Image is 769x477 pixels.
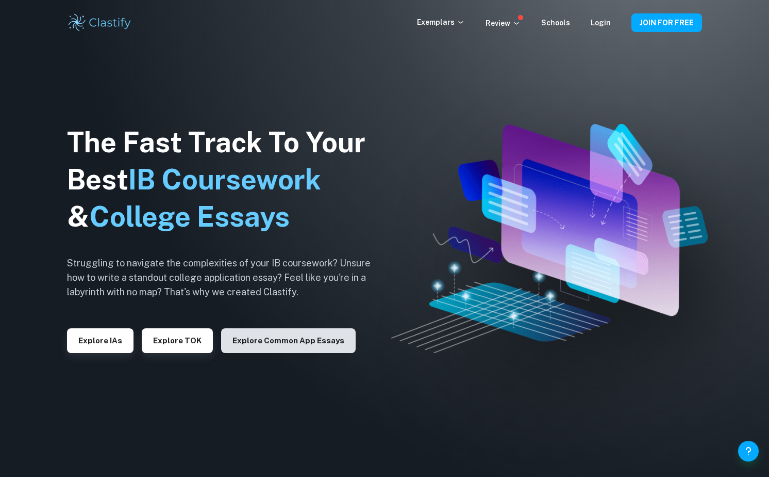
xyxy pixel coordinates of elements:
[738,441,759,462] button: Help and Feedback
[67,124,387,235] h1: The Fast Track To Your Best &
[67,328,133,353] button: Explore IAs
[541,19,570,27] a: Schools
[128,163,321,196] span: IB Coursework
[142,335,213,345] a: Explore TOK
[221,335,356,345] a: Explore Common App essays
[67,12,132,33] img: Clastify logo
[221,328,356,353] button: Explore Common App essays
[417,17,465,28] p: Exemplars
[67,256,387,299] h6: Struggling to navigate the complexities of your IB coursework? Unsure how to write a standout col...
[67,335,133,345] a: Explore IAs
[391,124,708,353] img: Clastify hero
[486,18,521,29] p: Review
[631,13,702,32] button: JOIN FOR FREE
[591,19,611,27] a: Login
[142,328,213,353] button: Explore TOK
[89,200,290,233] span: College Essays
